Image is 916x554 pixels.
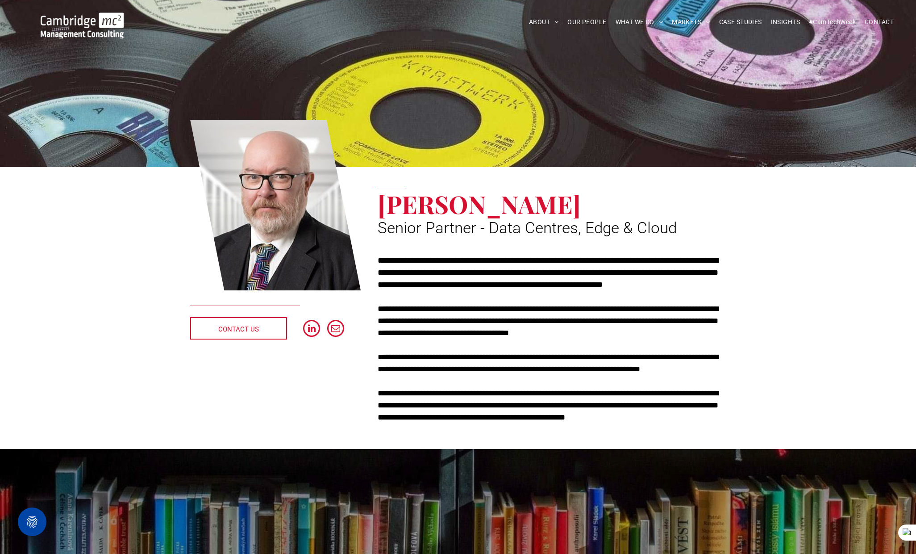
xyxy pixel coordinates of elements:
[327,320,344,339] a: email
[378,187,581,220] span: [PERSON_NAME]
[715,15,766,29] a: CASE STUDIES
[563,15,611,29] a: OUR PEOPLE
[860,15,898,29] a: CONTACT
[378,219,677,237] span: Senior Partner - Data Centres, Edge & Cloud
[667,15,714,29] a: MARKETS
[611,15,668,29] a: WHAT WE DO
[218,318,259,340] span: CONTACT US
[41,13,124,38] img: Cambridge MC Logo
[804,15,860,29] a: #CamTechWeek
[190,317,287,340] a: CONTACT US
[303,320,320,339] a: linkedin
[190,118,361,292] a: Duncan Clubb | Senior Partner - Data Centres, Edge & Cloud
[766,15,804,29] a: INSIGHTS
[525,15,563,29] a: ABOUT
[41,14,124,23] a: Your Business Transformed | Cambridge Management Consulting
